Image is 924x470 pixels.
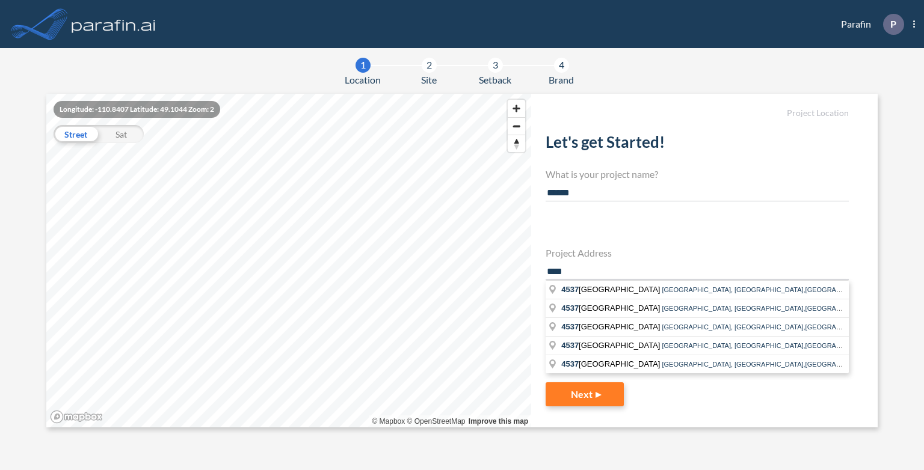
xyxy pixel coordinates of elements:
[890,19,896,29] p: P
[561,359,579,368] span: 4537
[46,94,531,428] canvas: Map
[345,73,381,87] span: Location
[662,361,874,368] span: [GEOGRAPHIC_DATA], [GEOGRAPHIC_DATA],[GEOGRAPHIC_DATA]
[554,58,569,73] div: 4
[50,410,103,424] a: Mapbox homepage
[508,100,525,117] button: Zoom in
[662,342,874,349] span: [GEOGRAPHIC_DATA], [GEOGRAPHIC_DATA],[GEOGRAPHIC_DATA]
[546,168,849,180] h4: What is your project name?
[469,417,528,426] a: Improve this map
[422,58,437,73] div: 2
[561,341,662,350] span: [GEOGRAPHIC_DATA]
[479,73,511,87] span: Setback
[508,135,525,152] button: Reset bearing to north
[561,359,662,368] span: [GEOGRAPHIC_DATA]
[488,58,503,73] div: 3
[561,304,662,313] span: [GEOGRAPHIC_DATA]
[99,125,144,143] div: Sat
[372,417,405,426] a: Mapbox
[421,73,437,87] span: Site
[561,322,662,331] span: [GEOGRAPHIC_DATA]
[561,304,579,313] span: 4537
[546,382,624,406] button: Next
[662,305,874,312] span: [GEOGRAPHIC_DATA], [GEOGRAPHIC_DATA],[GEOGRAPHIC_DATA]
[823,14,915,35] div: Parafin
[69,12,158,36] img: logo
[561,322,579,331] span: 4537
[662,323,874,331] span: [GEOGRAPHIC_DATA], [GEOGRAPHIC_DATA],[GEOGRAPHIC_DATA]
[508,117,525,135] button: Zoom out
[662,286,874,293] span: [GEOGRAPHIC_DATA], [GEOGRAPHIC_DATA],[GEOGRAPHIC_DATA]
[546,247,849,258] h4: Project Address
[546,108,849,118] h5: Project Location
[54,101,220,118] div: Longitude: -110.8407 Latitude: 49.1044 Zoom: 2
[356,58,371,73] div: 1
[407,417,466,426] a: OpenStreetMap
[561,285,662,294] span: [GEOGRAPHIC_DATA]
[561,341,579,350] span: 4537
[549,73,574,87] span: Brand
[508,118,525,135] span: Zoom out
[561,285,579,294] span: 4537
[546,133,849,156] h2: Let's get Started!
[54,125,99,143] div: Street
